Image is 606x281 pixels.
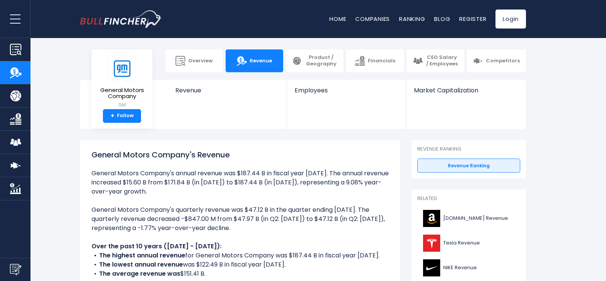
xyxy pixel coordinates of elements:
b: The average revenue was [99,269,180,278]
a: Revenue [168,80,287,107]
span: Employees [295,87,398,94]
a: Ranking [399,15,425,23]
img: AMZN logo [422,210,441,227]
li: General Motors Company's annual revenue was $187.44 B in fiscal year [DATE]. The annual revenue i... [91,169,389,196]
span: Product / Geography [305,54,337,67]
a: Tesla Revenue [417,233,520,254]
a: Companies [355,15,390,23]
span: Revenue [250,58,272,64]
b: Over the past 10 years ([DATE] - [DATE]): [91,242,221,251]
h1: General Motors Company's Revenue [91,149,389,160]
li: was $122.49 B in fiscal year [DATE]. [91,260,389,269]
span: Overview [188,58,213,64]
p: Revenue Ranking [417,146,520,152]
a: +Follow [103,109,141,123]
a: Blog [434,15,450,23]
li: for General Motors Company was $187.44 B in fiscal year [DATE]. [91,251,389,260]
a: NIKE Revenue [417,257,520,278]
small: GM [98,102,146,108]
span: Market Capitalization [414,87,518,94]
p: Related [417,195,520,202]
span: Financials [368,58,395,64]
img: NKE logo [422,259,441,276]
a: Revenue Ranking [417,159,520,173]
span: Competitors [486,58,520,64]
a: [DOMAIN_NAME] Revenue [417,208,520,229]
b: The highest annual revenue [99,251,185,260]
li: General Motors Company's quarterly revenue was $47.12 B in the quarter ending [DATE]. The quarter... [91,205,389,233]
b: The lowest annual revenue [99,260,183,269]
a: Home [329,15,346,23]
a: Go to homepage [80,10,162,28]
strong: + [111,113,114,119]
a: CEO Salary / Employees [407,49,464,72]
a: Employees [287,80,406,107]
img: TSLA logo [422,235,441,252]
img: bullfincher logo [80,10,162,28]
a: Market Capitalization [406,80,525,107]
a: Product / Geography [286,49,343,72]
span: CEO Salary / Employees [426,54,458,67]
li: $151.41 B. [91,269,389,278]
a: Revenue [226,49,283,72]
a: General Motors Company GM [97,56,147,109]
span: Revenue [175,87,279,94]
a: Register [459,15,486,23]
a: Competitors [467,49,526,72]
span: General Motors Company [98,87,146,100]
a: Overview [165,49,223,72]
a: Financials [346,49,404,72]
a: Login [495,10,526,29]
